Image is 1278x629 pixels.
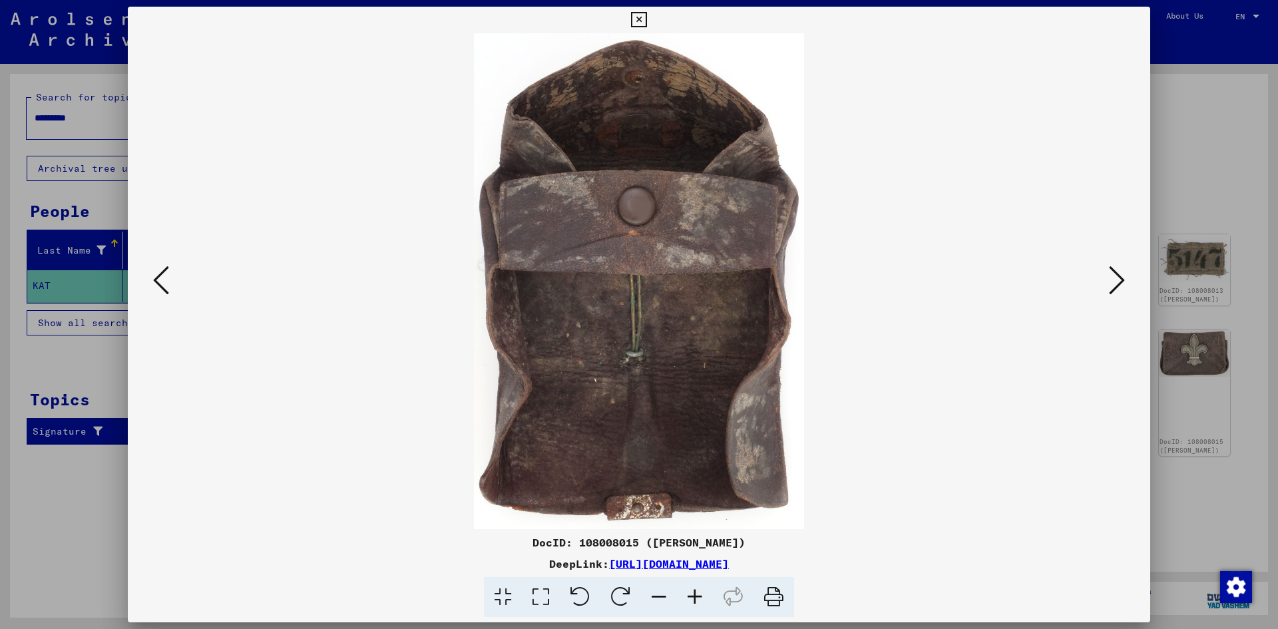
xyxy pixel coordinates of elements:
div: DocID: 108008015 ([PERSON_NAME]) [128,534,1150,550]
img: 002.jpg [173,33,1105,529]
div: Change consent [1219,570,1251,602]
div: DeepLink: [128,556,1150,572]
img: Change consent [1220,571,1252,603]
a: [URL][DOMAIN_NAME] [609,557,729,570]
